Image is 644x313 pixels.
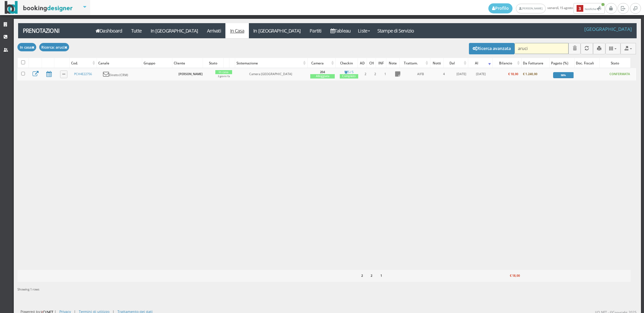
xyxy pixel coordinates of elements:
[575,58,600,68] div: Doc. Fiscali
[436,68,451,81] td: 4
[600,58,630,68] div: Stato
[444,58,468,68] div: Dal
[621,43,636,54] button: Export
[516,4,546,13] a: [PERSON_NAME]
[367,58,376,68] div: CH
[249,23,305,38] a: In [GEOGRAPHIC_DATA]
[91,23,127,38] a: Dashboard
[142,58,172,68] div: Gruppo
[386,58,399,68] div: Note
[488,3,605,14] span: venerdì, 15 agosto
[178,72,203,76] b: [PERSON_NAME]
[358,58,367,68] div: AD
[493,271,522,280] div: € 18,00
[400,58,430,68] div: Trattam.
[488,3,513,13] a: Profilo
[215,70,232,74] div: In casa
[305,23,326,38] a: Partiti
[18,23,88,38] a: Prenotazioni
[609,72,630,76] b: CONFERMATA
[451,68,472,81] td: [DATE]
[39,43,69,51] button: Ricerca: aruci
[469,43,515,54] button: Ricerca avanzata
[326,23,355,38] a: Tableau
[310,74,335,79] div: Alloggiata
[101,68,146,81] td: Diretto (CRM)
[361,273,363,278] b: 2
[97,58,142,68] div: Canale
[74,72,92,76] a: PCH4E22756
[127,23,146,38] a: Tutte
[430,58,444,68] div: Notti
[340,74,358,79] div: Completo
[523,72,537,76] b: € 1.240,00
[5,1,73,14] img: BookingDesigner.com
[574,3,605,14] button: 3Notifiche
[371,273,372,278] b: 2
[373,23,419,38] a: Stampe di Servizio
[336,58,357,68] div: Checkin
[508,72,518,76] b: € 18,00
[247,68,308,81] td: Camera [GEOGRAPHIC_DATA]
[17,43,36,51] button: In casa
[202,23,225,38] a: Arrivati
[376,58,386,68] div: INF
[225,23,249,38] a: In Casa
[70,58,97,68] div: Cod.
[308,58,336,68] div: Camera
[203,58,223,68] div: Stato
[405,68,437,81] td: AIFB
[146,23,202,38] a: In [GEOGRAPHIC_DATA]
[472,68,490,81] td: [DATE]
[380,68,391,81] td: 1
[370,68,380,81] td: 2
[515,43,569,54] input: Cerca
[320,70,325,74] b: 204
[522,58,550,68] div: Da Fatturare
[172,58,202,68] div: Cliente
[550,58,574,68] div: Pagato (%)
[235,58,307,68] div: Sistemazione
[577,5,583,12] b: 3
[340,70,358,79] a: 5 / 5Completo
[355,23,373,38] a: Liste
[468,58,492,68] div: Al
[493,58,521,68] div: Bilancio
[553,72,574,78] div: 98%
[361,68,370,81] td: 2
[584,26,632,32] h4: [GEOGRAPHIC_DATA]
[17,287,39,292] span: Showing 1 rows
[380,273,382,278] b: 1
[581,43,593,54] button: Aggiorna
[218,74,230,78] small: 3 giorni fa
